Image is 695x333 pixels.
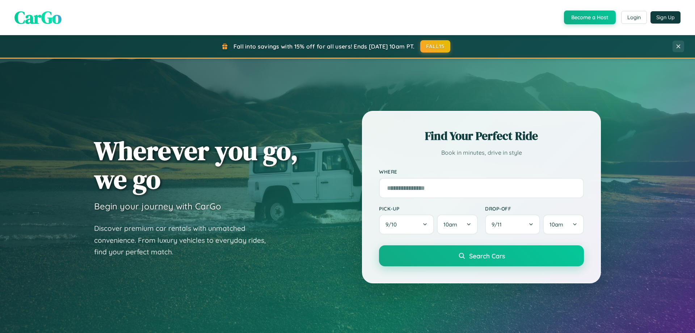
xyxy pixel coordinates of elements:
[379,147,584,158] p: Book in minutes, drive in style
[650,11,681,24] button: Sign Up
[437,215,478,234] button: 10am
[492,221,505,228] span: 9 / 11
[379,128,584,144] h2: Find Your Perfect Ride
[420,40,451,53] button: FALL15
[379,169,584,175] label: Where
[543,215,584,234] button: 10am
[14,5,62,29] span: CarGo
[233,43,415,50] span: Fall into savings with 15% off for all users! Ends [DATE] 10am PT.
[549,221,563,228] span: 10am
[469,252,505,260] span: Search Cars
[379,245,584,266] button: Search Cars
[443,221,457,228] span: 10am
[621,11,647,24] button: Login
[485,215,540,234] button: 9/11
[379,205,478,212] label: Pick-up
[94,201,221,212] h3: Begin your journey with CarGo
[564,11,616,24] button: Become a Host
[94,136,298,193] h1: Wherever you go, we go
[379,215,434,234] button: 9/10
[485,205,584,212] label: Drop-off
[94,222,275,258] p: Discover premium car rentals with unmatched convenience. From luxury vehicles to everyday rides, ...
[386,221,400,228] span: 9 / 10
